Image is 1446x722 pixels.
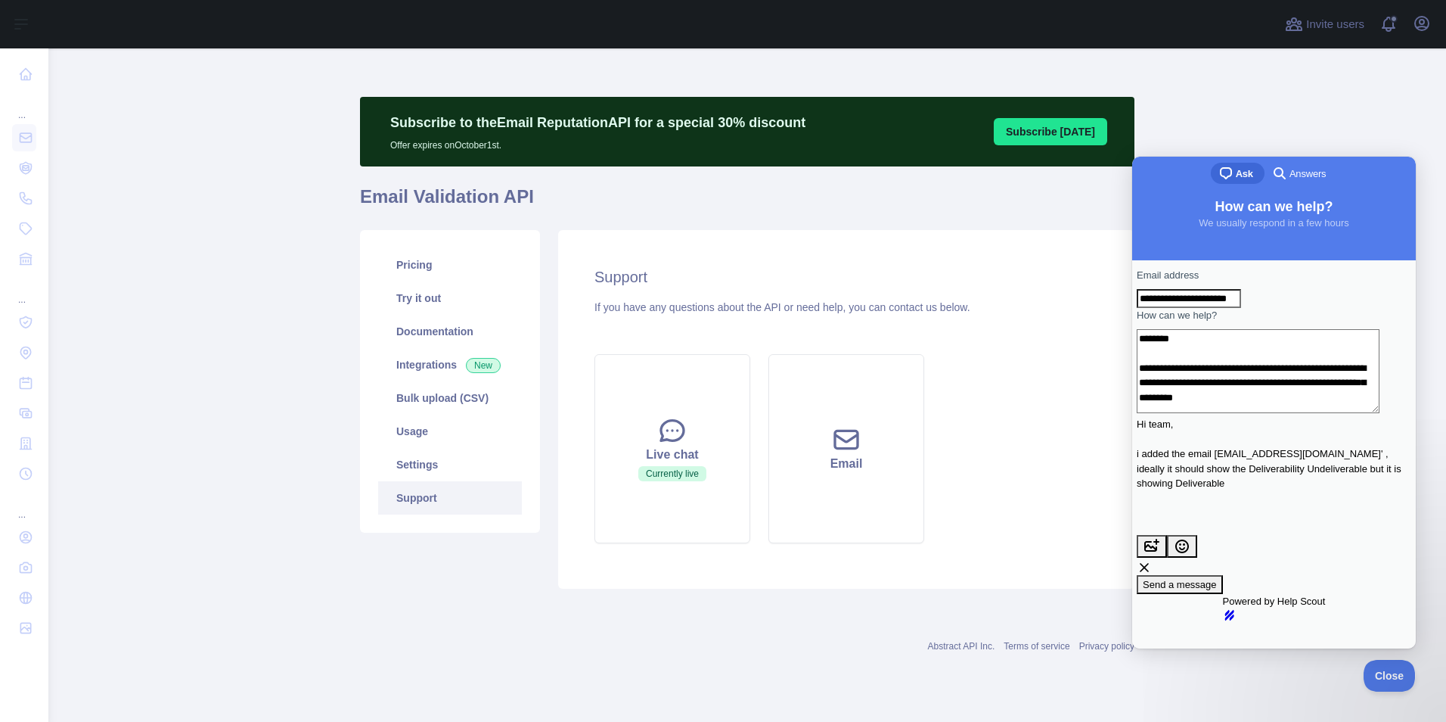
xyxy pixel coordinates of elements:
div: Email [787,455,905,473]
iframe: Help Scout Beacon - Live Chat, Contact Form, and Knowledge Base [1132,157,1416,649]
a: Support [378,481,522,515]
p: Subscribe to the Email Reputation API for a special 30 % discount [390,112,805,133]
p: Offer expires on October 1st. [390,133,805,151]
a: Documentation [378,315,522,348]
button: Invite users [1282,12,1367,36]
div: Live chat [613,446,731,464]
a: Settings [378,448,522,481]
button: Subscribe [DATE] [994,118,1107,145]
span: Currently live [638,466,706,481]
div: ... [12,275,36,306]
a: Terms of service [1004,641,1069,652]
a: Bulk upload (CSV) [378,381,522,415]
a: Pricing [378,248,522,282]
button: Email [768,354,924,543]
div: ... [12,490,36,521]
a: Usage [378,415,522,448]
h2: Support [594,266,1098,288]
span: New [466,358,501,373]
iframe: Help Scout Beacon - Close [1364,660,1416,692]
a: Try it out [378,282,522,315]
a: Integrations New [378,348,522,381]
div: If you have any questions about the API or need help, you can contact us below. [594,300,1098,315]
div: ... [12,91,36,121]
span: Invite users [1306,16,1364,33]
a: Abstract API Inc. [928,641,995,652]
button: Live chatCurrently live [594,354,750,543]
h1: Email Validation API [360,185,1134,221]
a: Privacy policy [1079,641,1134,652]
